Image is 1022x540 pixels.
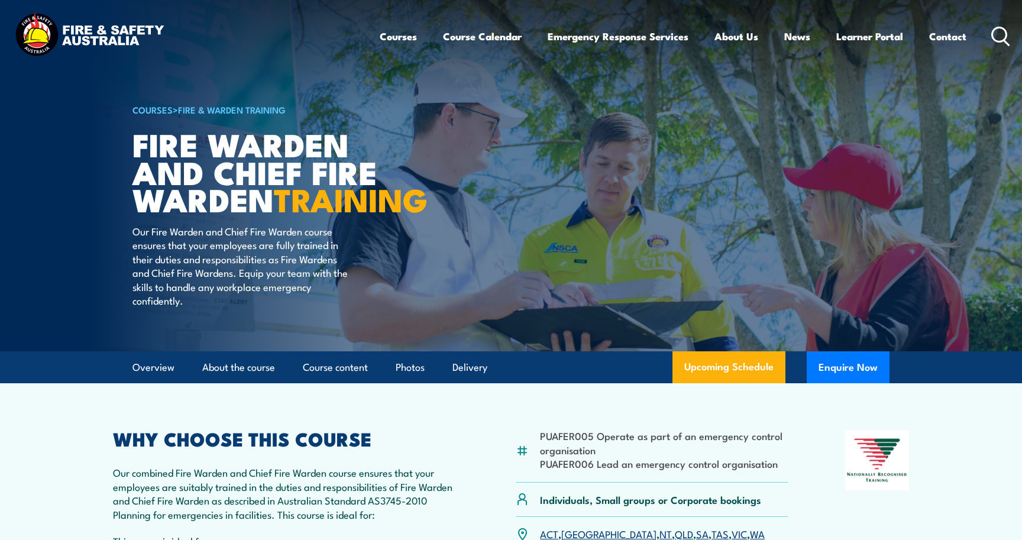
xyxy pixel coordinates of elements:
a: Upcoming Schedule [672,351,785,383]
a: About Us [714,21,758,52]
a: Overview [132,352,174,383]
a: Photos [396,352,425,383]
p: Our combined Fire Warden and Chief Fire Warden course ensures that your employees are suitably tr... [113,465,458,521]
a: Course content [303,352,368,383]
h1: Fire Warden and Chief Fire Warden [132,130,425,213]
a: Contact [929,21,966,52]
h6: > [132,102,425,117]
a: News [784,21,810,52]
p: Our Fire Warden and Chief Fire Warden course ensures that your employees are fully trained in the... [132,224,348,307]
li: PUAFER005 Operate as part of an emergency control organisation [540,429,788,457]
a: Fire & Warden Training [178,103,286,116]
a: Course Calendar [443,21,522,52]
img: Nationally Recognised Training logo. [845,430,909,490]
a: Emergency Response Services [548,21,688,52]
a: Learner Portal [836,21,903,52]
button: Enquire Now [807,351,890,383]
strong: TRAINING [274,174,428,223]
li: PUAFER006 Lead an emergency control organisation [540,457,788,470]
a: Courses [380,21,417,52]
p: Individuals, Small groups or Corporate bookings [540,493,761,506]
a: COURSES [132,103,173,116]
a: Delivery [452,352,487,383]
a: About the course [202,352,275,383]
h2: WHY CHOOSE THIS COURSE [113,430,458,447]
